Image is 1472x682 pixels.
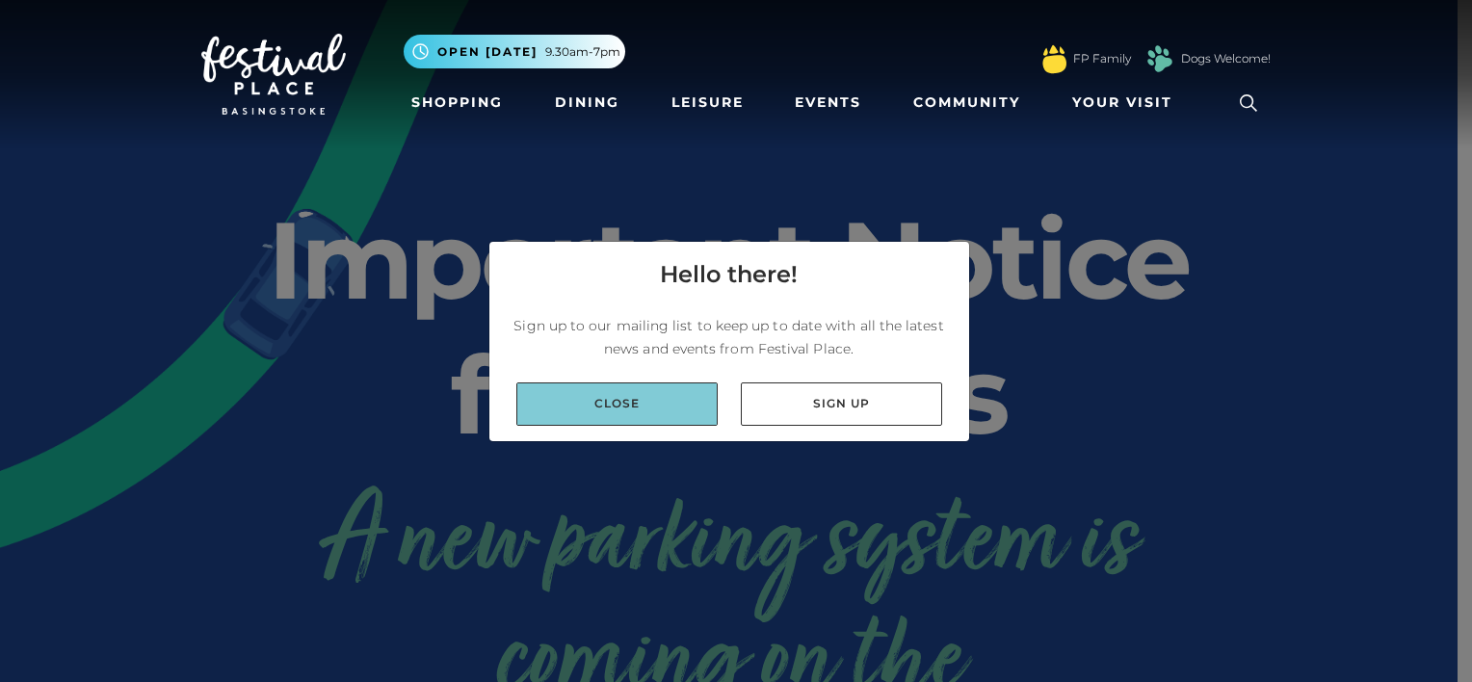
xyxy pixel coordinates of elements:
img: Festival Place Logo [201,34,346,115]
a: Dogs Welcome! [1181,50,1271,67]
span: 9.30am-7pm [545,43,620,61]
a: Close [516,382,718,426]
a: Community [906,85,1028,120]
a: Leisure [664,85,751,120]
span: Your Visit [1072,92,1172,113]
span: Open [DATE] [437,43,538,61]
a: Sign up [741,382,942,426]
a: Shopping [404,85,511,120]
h4: Hello there! [660,257,798,292]
a: FP Family [1073,50,1131,67]
p: Sign up to our mailing list to keep up to date with all the latest news and events from Festival ... [505,314,954,360]
a: Your Visit [1065,85,1190,120]
a: Events [787,85,869,120]
a: Dining [547,85,627,120]
button: Open [DATE] 9.30am-7pm [404,35,625,68]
